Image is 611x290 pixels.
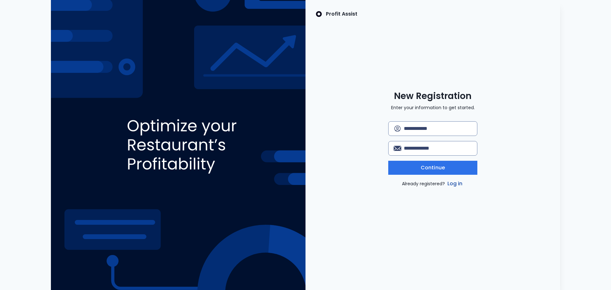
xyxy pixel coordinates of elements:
[391,104,475,111] p: Enter your information to get started.
[316,10,322,18] img: SpotOn Logo
[388,161,477,175] button: Continue
[394,90,472,102] span: New Registration
[421,164,445,172] span: Continue
[326,10,357,18] p: Profit Assist
[446,180,464,187] a: Log in
[402,180,464,187] p: Already registered?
